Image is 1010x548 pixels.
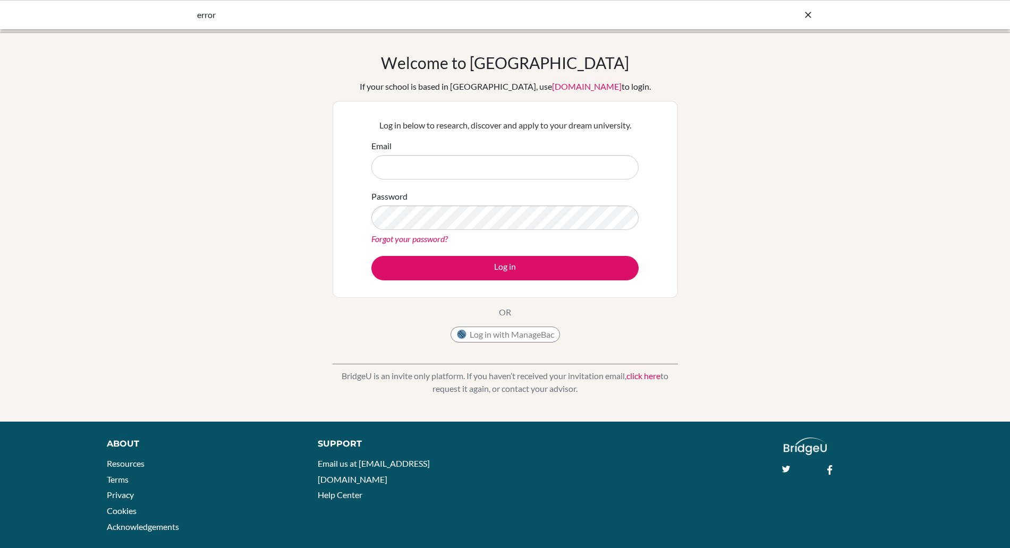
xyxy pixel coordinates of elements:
[371,190,408,203] label: Password
[371,140,392,152] label: Email
[333,370,678,395] p: BridgeU is an invite only platform. If you haven’t received your invitation email, to request it ...
[381,53,629,72] h1: Welcome to [GEOGRAPHIC_DATA]
[784,438,827,455] img: logo_white@2x-f4f0deed5e89b7ecb1c2cc34c3e3d731f90f0f143d5ea2071677605dd97b5244.png
[107,506,137,516] a: Cookies
[197,8,654,21] div: error
[552,81,622,91] a: [DOMAIN_NAME]
[626,371,660,381] a: click here
[318,438,493,450] div: Support
[107,490,134,500] a: Privacy
[451,327,560,343] button: Log in with ManageBac
[360,80,651,93] div: If your school is based in [GEOGRAPHIC_DATA], use to login.
[371,234,448,244] a: Forgot your password?
[107,474,129,484] a: Terms
[107,458,145,468] a: Resources
[371,256,639,280] button: Log in
[107,521,179,532] a: Acknowledgements
[318,458,430,484] a: Email us at [EMAIL_ADDRESS][DOMAIN_NAME]
[371,119,639,132] p: Log in below to research, discover and apply to your dream university.
[499,306,511,319] p: OR
[107,438,294,450] div: About
[318,490,362,500] a: Help Center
